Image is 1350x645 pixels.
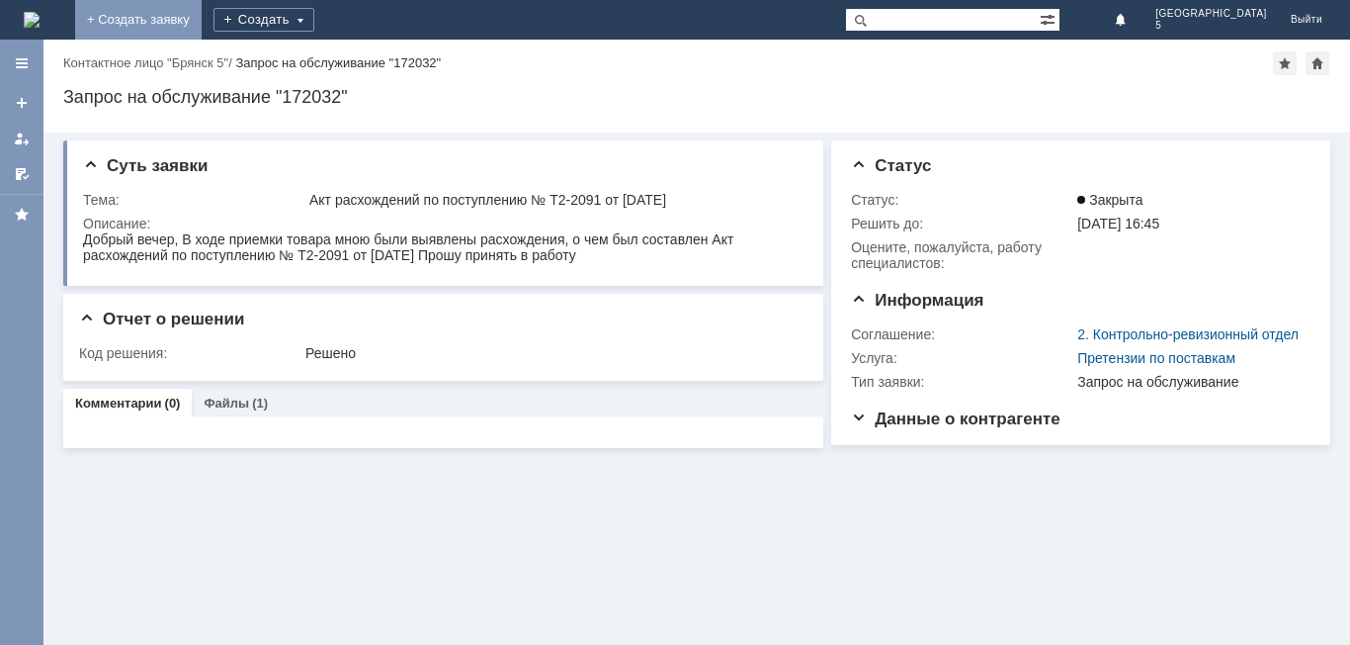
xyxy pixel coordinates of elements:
div: Соглашение: [851,326,1073,342]
a: 2. Контрольно-ревизионный отдел [1077,326,1299,342]
a: Файлы [204,396,249,411]
span: Данные о контрагенте [851,410,1060,428]
div: Сделать домашней страницей [1306,51,1329,75]
div: Создать [213,8,314,32]
a: Комментарии [75,396,162,411]
a: Претензии по поставкам [1077,350,1235,366]
a: Перейти на домашнюю страницу [24,12,40,28]
div: (0) [165,396,181,411]
a: Мои согласования [6,158,38,190]
div: Тема: [83,192,305,208]
span: [DATE] 16:45 [1077,216,1159,231]
span: Статус [851,156,931,175]
div: Запрос на обслуживание "172032" [63,87,1330,107]
div: Решить до: [851,216,1073,231]
span: Закрыта [1077,192,1142,208]
a: Мои заявки [6,123,38,154]
div: Описание: [83,216,801,231]
span: Суть заявки [83,156,208,175]
span: Отчет о решении [79,310,244,328]
span: Информация [851,291,983,310]
div: Решено [305,345,797,361]
span: [GEOGRAPHIC_DATA] [1155,8,1267,20]
div: (1) [252,396,268,411]
div: Добавить в избранное [1273,51,1297,75]
div: Запрос на обслуживание "172032" [235,55,441,70]
div: Услуга: [851,350,1073,366]
div: Запрос на обслуживание [1077,374,1302,390]
a: Создать заявку [6,87,38,119]
div: Акт расхождений по поступлению № Т2-2091 от [DATE] [309,192,797,208]
span: Расширенный поиск [1040,9,1059,28]
div: Код решения: [79,345,301,361]
a: Контактное лицо "Брянск 5" [63,55,228,70]
div: Oцените, пожалуйста, работу специалистов: [851,239,1073,271]
span: 5 [1155,20,1267,32]
div: Статус: [851,192,1073,208]
div: / [63,55,235,70]
div: Тип заявки: [851,374,1073,390]
img: logo [24,12,40,28]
